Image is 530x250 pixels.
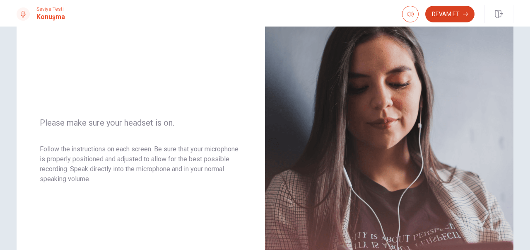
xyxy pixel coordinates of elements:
p: Follow the instructions on each screen. Be sure that your microphone is properly positioned and a... [40,144,242,184]
h1: Konuşma [36,12,65,22]
span: Please make sure your headset is on. [40,118,242,128]
span: Seviye Testi [36,6,65,12]
button: Devam Et [425,6,475,22]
